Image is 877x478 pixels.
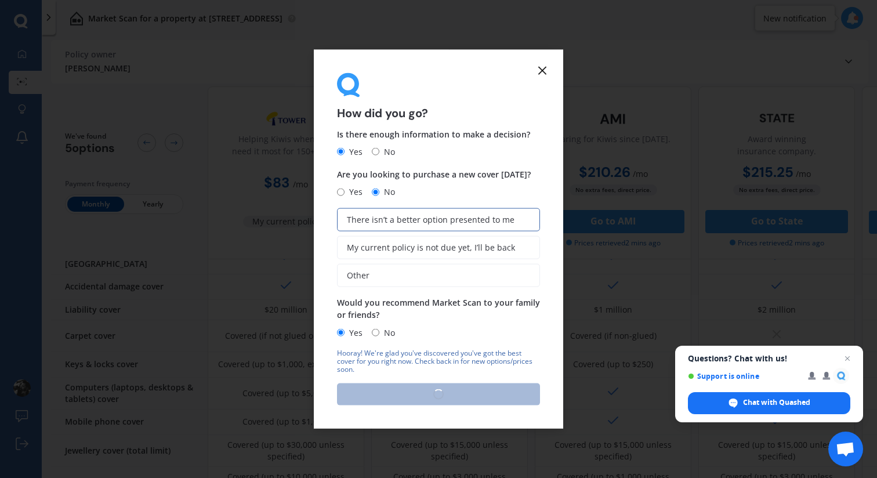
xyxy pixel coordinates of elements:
span: There isn’t a better option presented to me [347,215,514,224]
input: No [372,329,379,336]
span: Is there enough information to make a decision? [337,128,530,139]
span: Chat with Quashed [688,392,850,414]
span: My current policy is not due yet, I’ll be back [347,242,515,252]
span: Would you recommend Market Scan to your family or friends? [337,297,540,320]
span: Support is online [688,372,800,381]
span: Questions? Chat with us! [688,354,850,363]
a: Open chat [828,432,863,466]
span: Other [347,270,369,280]
span: No [379,325,395,339]
input: Yes [337,148,345,155]
span: Chat with Quashed [743,397,810,408]
span: Yes [345,325,363,339]
span: Yes [345,185,363,199]
div: Hooray! We're glad you've discovered you've got the best cover for you right now. Check back in f... [337,349,540,374]
input: Yes [337,329,345,336]
input: No [372,148,379,155]
input: No [372,188,379,195]
div: How did you go? [337,73,540,119]
input: Yes [337,188,345,195]
span: No [379,185,395,199]
span: Are you looking to purchase a new cover [DATE]? [337,169,531,180]
span: Yes [345,144,363,158]
span: No [379,144,395,158]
